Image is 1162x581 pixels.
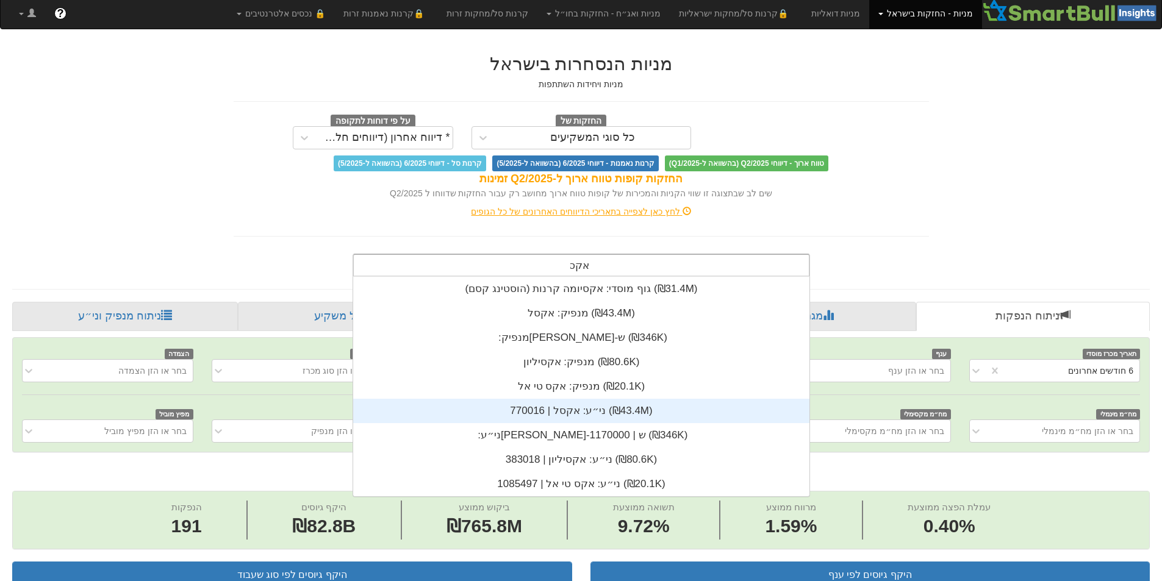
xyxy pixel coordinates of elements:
span: סוג מכרז [350,349,383,359]
span: על פי דוחות לתקופה [331,115,415,128]
h2: מניות הנסחרות בישראל [234,54,929,74]
div: מנפיק: ‏אקסל ‎(₪43.4M)‎ [353,301,809,326]
span: 1.59% [765,513,817,540]
span: תשואה ממוצעת [613,502,675,512]
span: מרווח ממוצע [766,502,816,512]
div: * דיווח אחרון (דיווחים חלקיים) [318,132,450,144]
div: גוף מוסדי: ‏אקסיומה קרנות (הוסטינג קסם) ‎(₪31.4M)‎ [353,277,809,301]
div: בחר או הזן ענף [888,365,944,377]
div: בחר או הזן סוג מכרז [303,365,376,377]
span: החזקות של [556,115,607,128]
span: הנפקות [171,502,202,512]
div: ני״ע: ‏אקסיליון | 383018 ‎(₪80.6K)‎ [353,447,809,472]
span: עמלת הפצה ממוצעת [908,502,991,512]
span: ₪765.8M [447,516,522,536]
div: ני״ע: ‏אקס טי אל | 1085497 ‎(₪20.1K)‎ [353,472,809,496]
div: בחר או הזן מפיץ מוביל [104,425,187,437]
div: מנפיק: ‏[PERSON_NAME]-ש ‎(₪346K)‎ [353,326,809,350]
h2: ניתוח הנפקות - 6 חודשים אחרונים [12,465,1150,485]
div: בחר או הזן מח״מ מקסימלי [845,425,944,437]
a: פרופיל משקיע [238,302,467,331]
a: ניתוח מנפיק וני״ע [12,302,238,331]
div: בחר או הזן מח״מ מינמלי [1042,425,1133,437]
span: 9.72% [613,513,675,540]
span: 191 [171,513,202,540]
span: תאריך מכרז מוסדי [1083,349,1140,359]
div: grid [353,277,809,496]
div: מנפיק: ‏אקסיליון ‎(₪80.6K)‎ [353,350,809,374]
span: ענף [932,349,951,359]
a: ניתוח הנפקות [916,302,1150,331]
h5: מניות ויחידות השתתפות [234,80,929,89]
div: בחר או הזן הצמדה [118,365,187,377]
span: מפיץ מוביל [156,409,193,419]
span: טווח ארוך - דיווחי Q2/2025 (בהשוואה ל-Q1/2025) [665,155,828,171]
div: ני״ע: ‏אקסל | 770016 ‎(₪43.4M)‎ [353,399,809,423]
span: קרנות נאמנות - דיווחי 6/2025 (בהשוואה ל-5/2025) [492,155,658,171]
span: 0.40% [908,513,991,540]
div: החזקות קופות טווח ארוך ל-Q2/2025 זמינות [234,171,929,187]
span: ₪82.8B [292,516,356,536]
span: מח״מ מקסימלי [900,409,951,419]
div: 6 חודשים אחרונים [1068,365,1133,377]
div: שים לב שבתצוגה זו שווי הקניות והמכירות של קופות טווח ארוך מחושב רק עבור החזקות שדווחו ל Q2/2025 [234,187,929,199]
div: מנפיק: ‏אקס טי אל ‎(₪20.1K)‎ [353,374,809,399]
div: לחץ כאן לצפייה בתאריכי הדיווחים האחרונים של כל הגופים [224,205,938,218]
span: קרנות סל - דיווחי 6/2025 (בהשוואה ל-5/2025) [334,155,486,171]
div: ני״ע: ‏[PERSON_NAME]-ש | 1170000 ‎(₪346K)‎ [353,423,809,447]
span: ? [57,7,63,20]
span: הצמדה [165,349,193,359]
span: מח״מ מינמלי [1096,409,1140,419]
div: בחר או הזן מנפיק [311,425,376,437]
span: היקף גיוסים [301,502,346,512]
div: כל סוגי המשקיעים [550,132,635,144]
span: ביקוש ממוצע [459,502,510,512]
